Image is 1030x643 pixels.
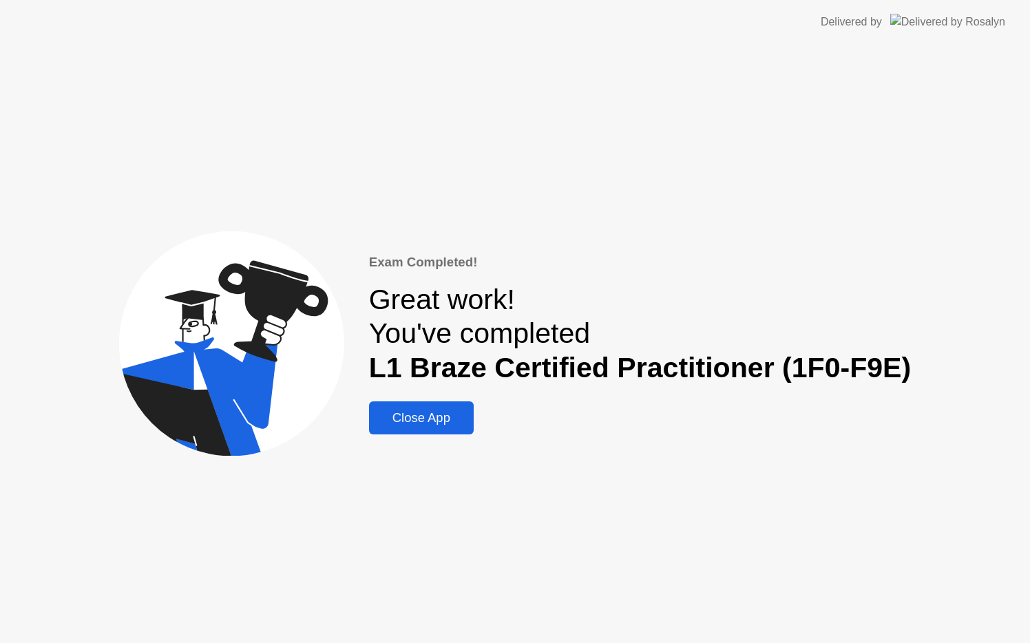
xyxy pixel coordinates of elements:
[369,352,912,383] b: L1 Braze Certified Practitioner (1F0-F9E)
[890,14,1005,30] img: Delivered by Rosalyn
[373,410,470,425] div: Close App
[369,253,912,272] div: Exam Completed!
[821,14,882,30] div: Delivered by
[369,401,474,434] button: Close App
[369,283,912,385] div: Great work! You've completed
